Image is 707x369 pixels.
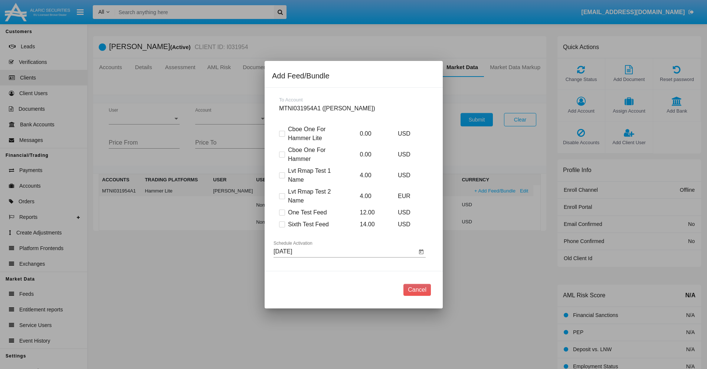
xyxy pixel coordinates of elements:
p: 12.00 [354,208,387,217]
p: 0.00 [354,150,387,159]
span: Sixth Test Feed [288,220,329,229]
span: Cboe One For Hammer Lite [288,125,344,143]
span: MTNI031954A1 ([PERSON_NAME]) [279,105,375,111]
p: 4.00 [354,192,387,201]
p: USD [392,171,426,180]
div: Add Feed/Bundle [272,70,435,82]
p: USD [392,129,426,138]
p: 0.00 [354,129,387,138]
span: Lvt Rmap Test 1 Name [288,166,344,184]
p: USD [392,208,426,217]
span: One Test Feed [288,208,327,217]
button: Open calendar [417,247,426,256]
span: To Account [279,97,303,103]
p: USD [392,150,426,159]
span: Lvt Rmap Test 2 Name [288,187,344,205]
span: Cboe One For Hammer [288,146,344,164]
p: 14.00 [354,220,387,229]
button: Cancel [403,284,431,296]
p: 4.00 [354,171,387,180]
p: EUR [392,192,426,201]
p: USD [392,220,426,229]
